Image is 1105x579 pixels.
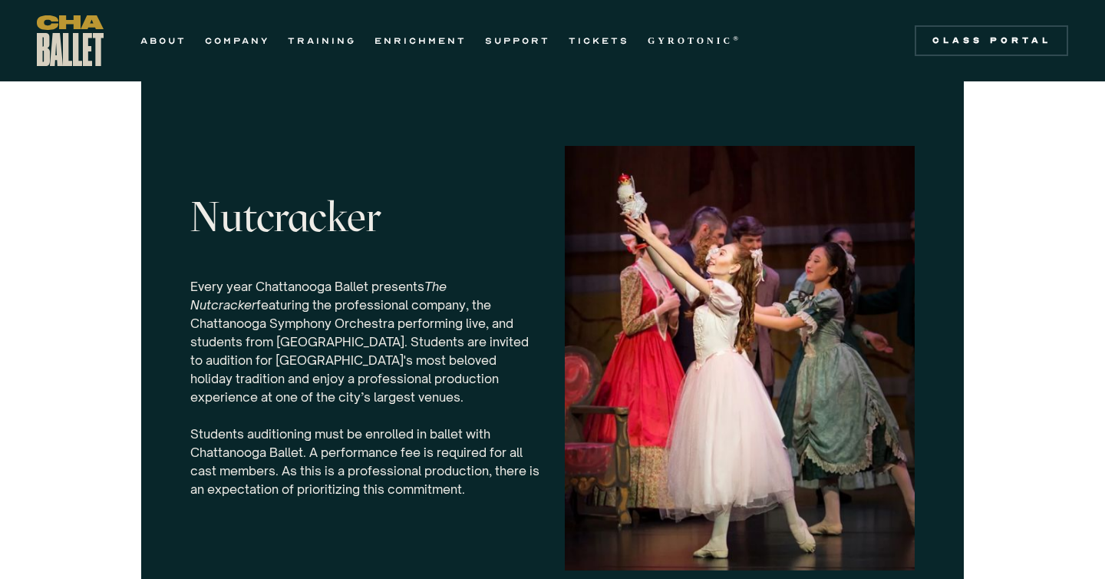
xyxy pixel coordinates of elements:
[648,31,741,50] a: GYROTONIC®
[485,31,550,50] a: SUPPORT
[374,31,467,50] a: ENRICHMENT
[915,25,1068,56] a: Class Portal
[648,35,733,46] strong: GYROTONIC
[140,31,186,50] a: ABOUT
[569,31,629,50] a: TICKETS
[190,194,540,240] h4: Nutcracker
[37,15,104,66] a: home
[924,35,1059,47] div: Class Portal
[205,31,269,50] a: COMPANY
[288,31,356,50] a: TRAINING
[733,35,741,42] sup: ®
[190,277,540,498] p: Every year Chattanooga Ballet presents featuring the professional company, the Chattanooga Sympho...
